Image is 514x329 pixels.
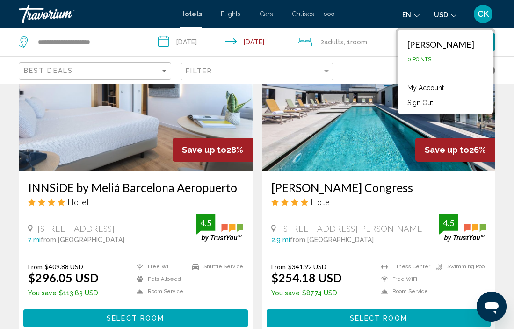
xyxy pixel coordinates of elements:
[41,236,124,243] span: from [GEOGRAPHIC_DATA]
[403,82,449,94] a: My Account
[262,21,496,171] img: Hotel image
[173,138,253,162] div: 28%
[376,288,431,296] li: Room Service
[271,289,300,297] span: You save
[45,263,83,271] del: $409.88 USD
[180,10,202,18] a: Hotels
[477,292,507,322] iframe: Button to launch messaging window
[221,10,241,18] a: Flights
[271,271,342,285] ins: $254.18 USD
[344,36,367,49] span: , 1
[281,223,425,234] span: [STREET_ADDRESS][PERSON_NAME]
[425,145,469,155] span: Save up to
[402,8,420,21] button: Change language
[407,57,431,63] span: 0 Points
[107,315,164,322] span: Select Room
[132,263,188,271] li: Free WiFi
[415,138,495,162] div: 26%
[320,36,344,49] span: 2
[24,67,73,74] span: Best Deals
[311,197,332,207] span: Hotel
[376,263,431,271] li: Fitness Center
[67,197,89,207] span: Hotel
[188,263,243,271] li: Shuttle Service
[434,8,457,21] button: Change currency
[19,5,171,23] a: Travorium
[196,217,215,229] div: 4.5
[434,11,448,19] span: USD
[478,9,489,19] span: CK
[350,38,367,46] span: Room
[271,289,342,297] p: $87.74 USD
[407,39,474,50] div: [PERSON_NAME]
[350,315,407,322] span: Select Room
[181,62,333,81] button: Filter
[28,289,99,297] p: $113.83 USD
[324,7,334,21] button: Extra navigation items
[196,214,243,242] img: trustyou-badge.svg
[324,38,344,46] span: Adults
[292,10,314,18] a: Cruises
[132,275,188,283] li: Pets Allowed
[271,236,290,243] span: 2.9 mi
[28,236,41,243] span: 7 mi
[271,180,486,194] a: [PERSON_NAME] Congress
[439,217,458,229] div: 4.5
[376,275,431,283] li: Free WiFi
[182,145,226,155] span: Save up to
[132,288,188,296] li: Room Service
[28,180,243,194] a: INNSiDE by Meliá Barcelona Aeropuerto
[28,289,57,297] span: You save
[431,263,486,271] li: Swimming Pool
[402,11,411,19] span: en
[267,312,491,322] a: Select Room
[153,28,293,56] button: Check-in date: Dec 1, 2025 Check-out date: Dec 3, 2025
[28,197,243,207] div: 4 star Hotel
[293,28,428,56] button: Travelers: 2 adults, 0 children
[23,312,248,322] a: Select Room
[37,223,115,234] span: [STREET_ADDRESS]
[403,97,438,109] button: Sign Out
[471,4,495,24] button: User Menu
[28,263,43,271] span: From
[271,197,486,207] div: 4 star Hotel
[271,263,286,271] span: From
[24,67,168,75] mat-select: Sort by
[28,271,99,285] ins: $296.05 USD
[267,309,491,327] button: Select Room
[288,263,326,271] del: $341.92 USD
[439,214,486,242] img: trustyou-badge.svg
[260,10,273,18] a: Cars
[290,236,374,243] span: from [GEOGRAPHIC_DATA]
[186,67,212,75] span: Filter
[19,21,253,171] img: Hotel image
[23,309,248,327] button: Select Room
